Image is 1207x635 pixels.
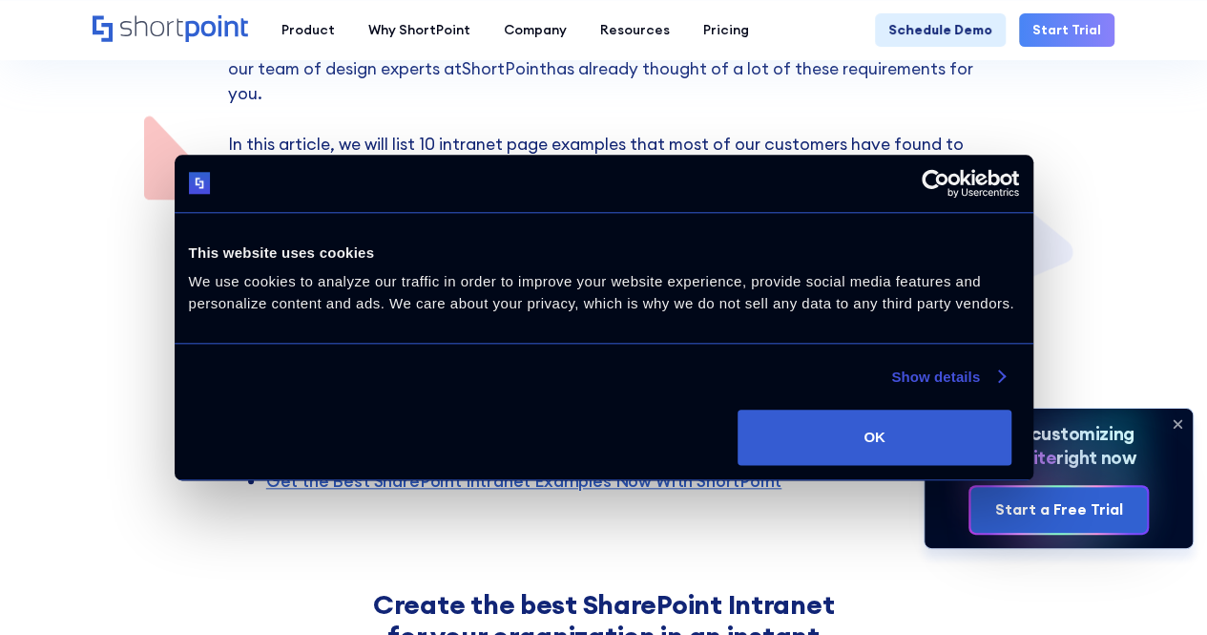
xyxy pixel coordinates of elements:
[189,173,211,195] img: logo
[281,20,335,40] div: Product
[264,13,351,47] a: Product
[852,169,1019,198] a: Usercentrics Cookiebot - opens in a new window
[583,13,686,47] a: Resources
[1112,543,1207,635] iframe: Chat Widget
[351,13,487,47] a: Why ShortPoint
[189,242,1019,265] div: This website uses cookies
[875,13,1006,47] a: Schedule Demo
[970,487,1146,534] a: Start a Free Trial
[703,20,749,40] div: Pricing
[738,410,1011,465] button: OK
[1019,13,1114,47] a: Start Trial
[600,20,670,40] div: Resources
[994,498,1122,521] div: Start a Free Trial
[891,366,1004,389] a: Show details
[93,15,248,44] a: Home
[266,470,781,492] a: Get the Best SharePoint Intranet Examples Now With ShortPoint
[368,20,470,40] div: Why ShortPoint
[686,13,765,47] a: Pricing
[189,273,1014,311] span: We use cookies to analyze our traffic in order to improve your website experience, provide social...
[504,20,567,40] div: Company
[487,13,583,47] a: Company
[462,57,547,79] a: ShortPoint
